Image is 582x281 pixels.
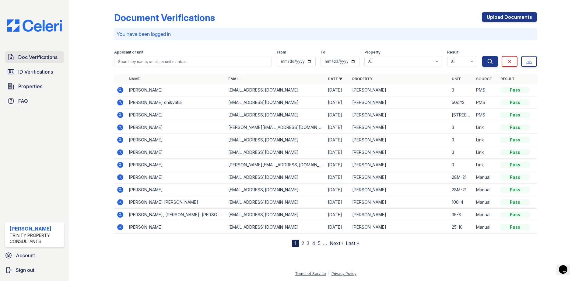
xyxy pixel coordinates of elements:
td: [PERSON_NAME] [126,184,226,196]
img: CE_Logo_Blue-a8612792a0a2168367f1c8372b55b34899dd931a85d93a1a3d3e32e68fde9ad4.png [2,19,67,32]
div: Pass [500,112,530,118]
td: 28M-21 [449,171,474,184]
td: 3 [449,84,474,96]
a: Result [500,77,515,81]
label: Applicant or unit [114,50,143,55]
div: Pass [500,199,530,205]
td: [PERSON_NAME] [126,146,226,159]
td: 35-8 [449,209,474,221]
td: [PERSON_NAME] [350,209,449,221]
a: 4 [312,240,315,246]
div: [PERSON_NAME] [10,225,62,232]
td: [EMAIL_ADDRESS][DOMAIN_NAME] [226,209,325,221]
td: [PERSON_NAME] [350,109,449,121]
td: [DATE] [325,184,350,196]
td: 3 [449,134,474,146]
td: [EMAIL_ADDRESS][DOMAIN_NAME] [226,184,325,196]
td: [PERSON_NAME] [350,134,449,146]
button: Sign out [2,264,67,276]
label: Result [447,50,458,55]
td: [DATE] [325,171,350,184]
a: ID Verifications [5,66,64,78]
a: Email [228,77,240,81]
td: [PERSON_NAME] [350,146,449,159]
a: Next › [330,240,343,246]
td: PMS [474,84,498,96]
td: Link [474,121,498,134]
td: [PERSON_NAME] [350,171,449,184]
div: Pass [500,212,530,218]
td: Manual [474,184,498,196]
td: [PERSON_NAME], [PERSON_NAME], [PERSON_NAME], [PERSON_NAME] [126,209,226,221]
td: 3 [449,146,474,159]
label: From [277,50,286,55]
label: Property [364,50,380,55]
td: [DATE] [325,121,350,134]
div: Pass [500,137,530,143]
div: Trinity Property Consultants [10,232,62,245]
td: [PERSON_NAME] [350,221,449,234]
td: [EMAIL_ADDRESS][DOMAIN_NAME] [226,196,325,209]
span: FAQ [18,97,28,105]
td: [PERSON_NAME] [126,109,226,121]
td: [DATE] [325,109,350,121]
a: FAQ [5,95,64,107]
a: Source [476,77,492,81]
a: Doc Verifications [5,51,64,63]
td: [PERSON_NAME] [126,121,226,134]
div: Pass [500,124,530,130]
a: 5 [318,240,321,246]
td: [DATE] [325,209,350,221]
a: Upload Documents [482,12,537,22]
td: Manual [474,196,498,209]
td: Manual [474,221,498,234]
a: Last » [346,240,359,246]
td: [PERSON_NAME] [126,134,226,146]
td: [STREET_ADDRESS] [449,109,474,121]
div: Document Verifications [114,12,215,23]
a: Date ▼ [328,77,342,81]
td: [EMAIL_ADDRESS][DOMAIN_NAME] [226,146,325,159]
td: [PERSON_NAME] [126,84,226,96]
td: [DATE] [325,146,350,159]
td: [PERSON_NAME] [350,196,449,209]
div: Pass [500,174,530,180]
td: 28M-21 [449,184,474,196]
span: Account [16,252,35,259]
div: Pass [500,87,530,93]
td: [PERSON_NAME] [126,221,226,234]
td: Link [474,159,498,171]
div: Pass [500,187,530,193]
td: [PERSON_NAME] [126,171,226,184]
div: Pass [500,224,530,230]
td: [PERSON_NAME] [126,159,226,171]
td: [PERSON_NAME][EMAIL_ADDRESS][DOMAIN_NAME] [226,159,325,171]
td: Link [474,146,498,159]
td: [EMAIL_ADDRESS][DOMAIN_NAME] [226,134,325,146]
a: Property [352,77,373,81]
div: Pass [500,149,530,155]
td: 25-10 [449,221,474,234]
td: [EMAIL_ADDRESS][DOMAIN_NAME] [226,84,325,96]
td: Manual [474,171,498,184]
a: 3 [307,240,310,246]
td: [DATE] [325,84,350,96]
a: Terms of Service [295,271,326,276]
td: PMS [474,96,498,109]
div: Pass [500,162,530,168]
td: [EMAIL_ADDRESS][DOMAIN_NAME] [226,109,325,121]
iframe: chat widget [556,257,576,275]
td: Manual [474,209,498,221]
td: [EMAIL_ADDRESS][DOMAIN_NAME] [226,96,325,109]
label: To [321,50,325,55]
span: ID Verifications [18,68,53,75]
span: … [323,240,327,247]
td: [DATE] [325,96,350,109]
td: [DATE] [325,196,350,209]
p: You have been logged in [117,30,535,38]
div: | [328,271,329,276]
td: 100-4 [449,196,474,209]
span: Doc Verifications [18,54,58,61]
td: Link [474,134,498,146]
td: [EMAIL_ADDRESS][DOMAIN_NAME] [226,221,325,234]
